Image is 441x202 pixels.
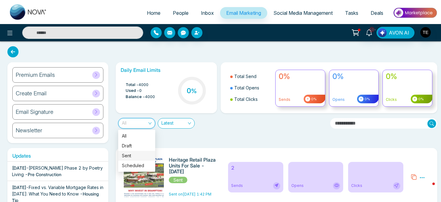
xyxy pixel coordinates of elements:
h6: 2 [231,165,280,171]
h6: Create Email [16,90,47,97]
div: Sent [122,152,152,159]
p: Sends [279,97,322,102]
span: Latest [161,118,191,128]
span: Clicks [351,183,362,188]
a: Home [141,7,167,19]
span: % [191,87,197,95]
span: Balance - [126,94,145,100]
span: 0 [139,88,142,94]
span: Total - [126,82,139,88]
p: Opens [332,97,376,102]
span: AVON AI [389,29,409,36]
img: User Avatar [420,27,431,38]
a: Tasks [339,7,364,19]
div: Draft [122,142,152,149]
span: Inbox [201,10,214,16]
span: Used - [126,88,139,94]
h6: Updates [7,153,108,159]
span: 0% [364,97,370,102]
span: Tasks [345,10,358,16]
a: 10+ [362,27,377,38]
li: Total Opens [230,82,272,93]
span: 0% [310,97,317,102]
button: AVON AI [377,27,414,39]
a: Email Marketing [220,7,267,19]
div: Scheduled [122,162,152,169]
div: Scheduled [118,161,155,171]
h6: Newsletter [16,127,42,134]
span: Social Media Management [273,10,333,16]
span: [DATE] [12,185,26,190]
span: Opens [291,183,304,188]
img: Lead Flow [378,28,387,37]
h4: 0% [279,72,322,81]
li: Total Clicks [230,93,272,105]
span: - Pre Construction [25,172,61,177]
div: - [12,165,104,178]
a: Deals [364,7,389,19]
span: 0% [417,97,424,102]
h6: Daily Email Limits [121,67,212,73]
span: All [122,118,152,128]
h6: Email Signature [16,109,53,115]
h6: Heritage Retail Plaza Units For Sale - [DATE] [169,157,217,175]
img: Market-place.gif [393,6,437,20]
h3: 0 [187,87,197,95]
li: Total Send [230,71,272,82]
div: Sent [118,151,155,161]
span: 4000 [145,94,155,100]
span: Sent [169,177,187,183]
span: 4000 [139,82,148,88]
span: Deals [371,10,383,16]
span: People [173,10,189,16]
span: Sent on [DATE] 1:42 PM [169,192,211,196]
div: All [118,131,155,141]
h6: Premium Emails [16,72,55,78]
span: Email Marketing [226,10,261,16]
img: Nova CRM Logo [10,4,47,20]
span: 10+ [369,27,375,32]
div: All [122,133,152,139]
span: [PERSON_NAME] Phase 2 by Poetry Living [12,165,103,177]
span: Fixed vs. Variable Mortgage Rates in [DATE]: What You Need to Know [12,185,103,196]
h4: 0% [332,72,376,81]
a: Social Media Management [267,7,339,19]
iframe: Intercom live chat [420,181,435,196]
a: People [167,7,195,19]
span: Home [147,10,160,16]
p: Clicks [386,97,429,102]
span: Sends [231,183,243,188]
a: Inbox [195,7,220,19]
h4: 0% [386,72,429,81]
span: [DATE] [12,165,26,171]
div: Draft [118,141,155,151]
